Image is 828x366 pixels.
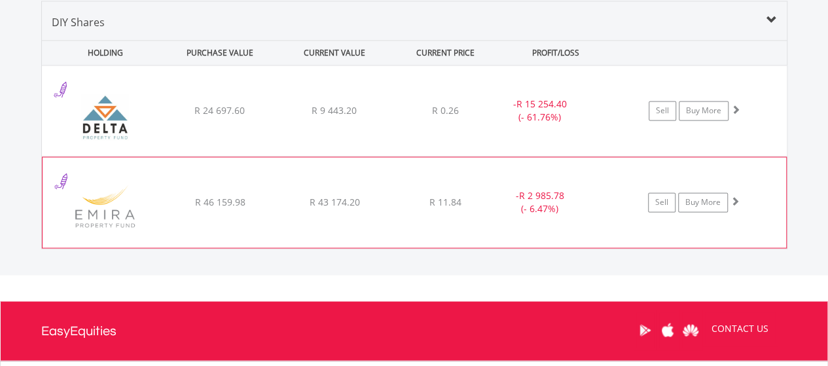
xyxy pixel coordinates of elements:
[648,192,675,212] a: Sell
[649,101,676,120] a: Sell
[516,98,567,110] span: R 15 254.40
[679,310,702,350] a: Huawei
[312,104,357,117] span: R 9 443.20
[194,104,245,117] span: R 24 697.60
[48,82,161,153] img: EQU.ZA.DLT.png
[432,104,459,117] span: R 0.26
[52,15,105,29] span: DIY Shares
[164,41,276,65] div: PURCHASE VALUE
[194,196,245,208] span: R 46 159.98
[679,101,729,120] a: Buy More
[702,310,778,346] a: CONTACT US
[41,301,117,360] a: EasyEquities
[518,189,564,202] span: R 2 985.78
[657,310,679,350] a: Apple
[279,41,391,65] div: CURRENT VALUE
[49,174,162,244] img: EQU.ZA.EMI.png
[500,41,612,65] div: PROFIT/LOSS
[43,41,162,65] div: HOLDING
[491,98,590,124] div: - (- 61.76%)
[634,310,657,350] a: Google Play
[490,189,588,215] div: - (- 6.47%)
[309,196,359,208] span: R 43 174.20
[678,192,728,212] a: Buy More
[393,41,497,65] div: CURRENT PRICE
[429,196,461,208] span: R 11.84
